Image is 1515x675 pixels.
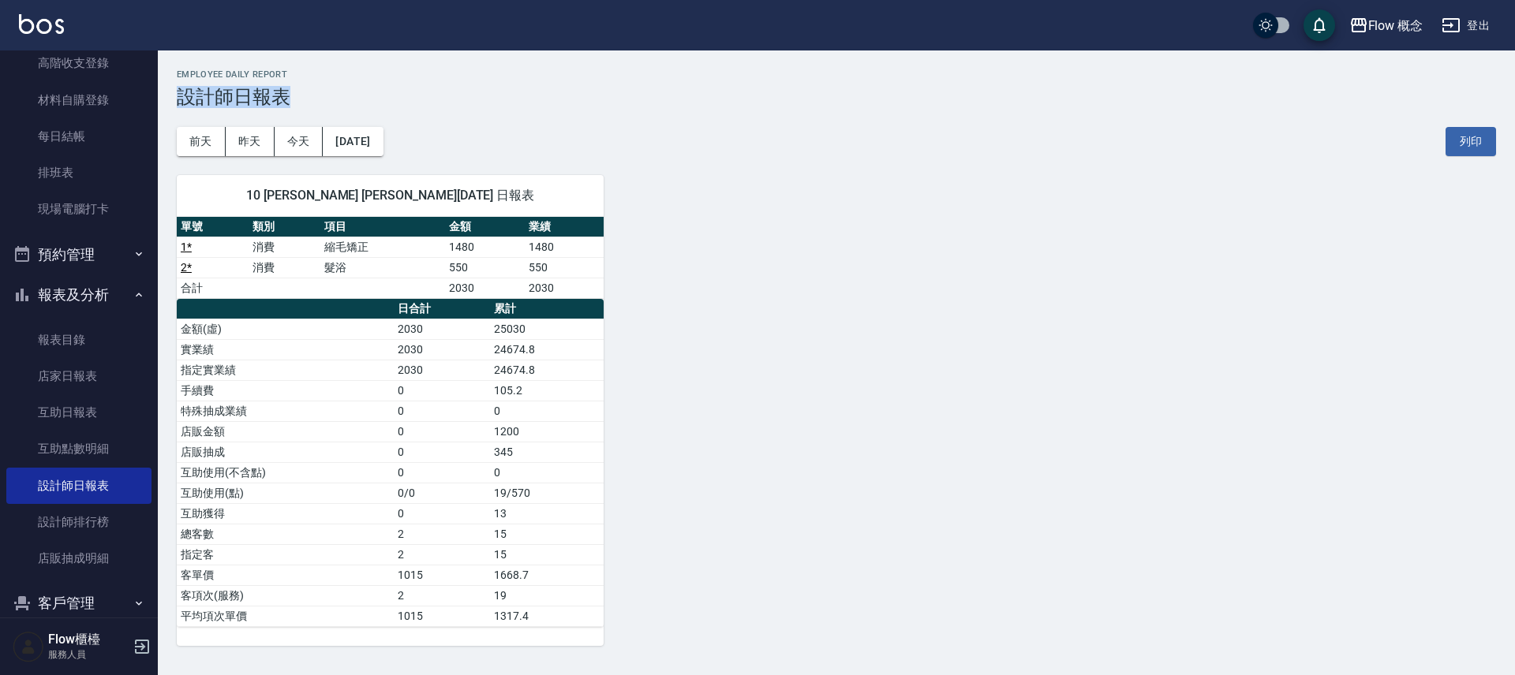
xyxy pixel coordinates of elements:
[490,606,604,626] td: 1317.4
[177,380,394,401] td: 手續費
[394,524,489,544] td: 2
[394,544,489,565] td: 2
[490,401,604,421] td: 0
[249,237,320,257] td: 消費
[525,278,604,298] td: 2030
[323,127,383,156] button: [DATE]
[394,360,489,380] td: 2030
[177,217,604,299] table: a dense table
[177,217,249,237] th: 單號
[394,462,489,483] td: 0
[177,544,394,565] td: 指定客
[490,544,604,565] td: 15
[177,462,394,483] td: 互助使用(不含點)
[177,127,226,156] button: 前天
[6,45,151,81] a: 高階收支登錄
[6,394,151,431] a: 互助日報表
[48,632,129,647] h5: Flow櫃檯
[1446,127,1496,156] button: 列印
[525,217,604,237] th: 業績
[6,234,151,275] button: 預約管理
[1368,16,1423,35] div: Flow 概念
[13,631,44,662] img: Person
[6,431,151,467] a: 互助點數明細
[19,14,64,34] img: Logo
[490,319,604,339] td: 25030
[320,257,445,278] td: 髮浴
[177,339,394,360] td: 實業績
[445,237,524,257] td: 1480
[490,462,604,483] td: 0
[394,442,489,462] td: 0
[6,322,151,358] a: 報表目錄
[6,358,151,394] a: 店家日報表
[525,237,604,257] td: 1480
[249,257,320,278] td: 消費
[177,69,1496,80] h2: Employee Daily Report
[445,257,524,278] td: 550
[6,468,151,504] a: 設計師日報表
[6,274,151,315] button: 報表及分析
[490,503,604,524] td: 13
[490,483,604,503] td: 19/570
[177,524,394,544] td: 總客數
[490,565,604,585] td: 1668.7
[177,565,394,585] td: 客單價
[394,421,489,442] td: 0
[525,257,604,278] td: 550
[490,339,604,360] td: 24674.8
[6,583,151,624] button: 客戶管理
[490,585,604,606] td: 19
[445,278,524,298] td: 2030
[177,278,249,298] td: 合計
[394,565,489,585] td: 1015
[394,606,489,626] td: 1015
[1304,9,1335,41] button: save
[1435,11,1496,40] button: 登出
[6,118,151,155] a: 每日結帳
[490,442,604,462] td: 345
[6,82,151,118] a: 材料自購登錄
[177,606,394,626] td: 平均項次單價
[177,401,394,421] td: 特殊抽成業績
[490,380,604,401] td: 105.2
[394,299,489,319] th: 日合計
[196,188,585,203] span: 10 [PERSON_NAME] [PERSON_NAME][DATE] 日報表
[177,442,394,462] td: 店販抽成
[394,339,489,360] td: 2030
[177,503,394,524] td: 互助獲得
[226,127,275,156] button: 昨天
[48,647,129,662] p: 服務人員
[490,524,604,544] td: 15
[6,504,151,540] a: 設計師排行榜
[445,217,524,237] th: 金額
[490,421,604,442] td: 1200
[6,540,151,576] a: 店販抽成明細
[275,127,324,156] button: 今天
[394,319,489,339] td: 2030
[177,585,394,606] td: 客項次(服務)
[6,191,151,227] a: 現場電腦打卡
[1343,9,1430,42] button: Flow 概念
[320,237,445,257] td: 縮毛矯正
[6,155,151,191] a: 排班表
[394,503,489,524] td: 0
[320,217,445,237] th: 項目
[490,360,604,380] td: 24674.8
[249,217,320,237] th: 類別
[177,299,604,627] table: a dense table
[394,483,489,503] td: 0/0
[394,401,489,421] td: 0
[490,299,604,319] th: 累計
[177,421,394,442] td: 店販金額
[177,483,394,503] td: 互助使用(點)
[177,86,1496,108] h3: 設計師日報表
[394,380,489,401] td: 0
[394,585,489,606] td: 2
[177,360,394,380] td: 指定實業績
[177,319,394,339] td: 金額(虛)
